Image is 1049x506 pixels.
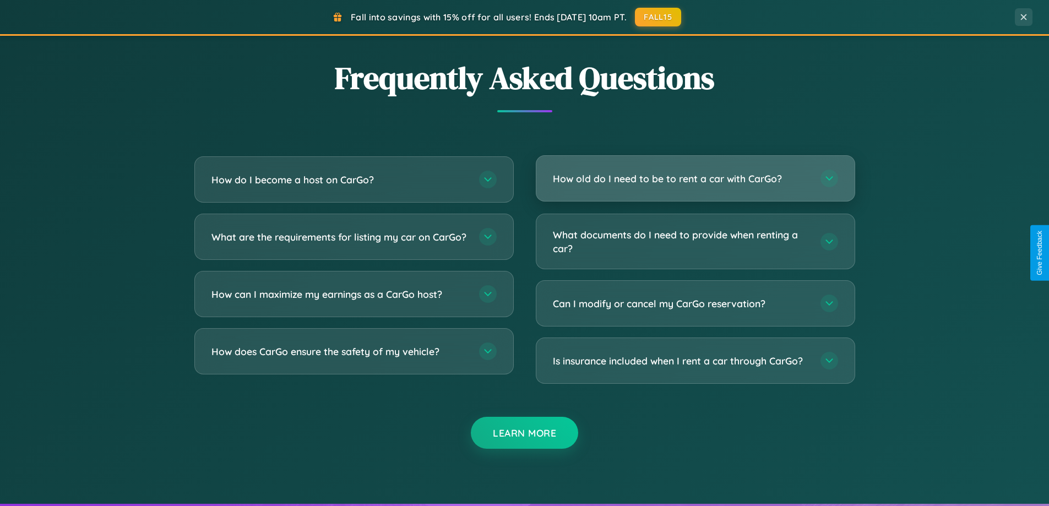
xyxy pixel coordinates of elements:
h3: Is insurance included when I rent a car through CarGo? [553,354,809,368]
h3: What documents do I need to provide when renting a car? [553,228,809,255]
h3: How can I maximize my earnings as a CarGo host? [211,287,468,301]
button: Learn More [471,417,578,449]
h3: How does CarGo ensure the safety of my vehicle? [211,345,468,358]
button: FALL15 [635,8,681,26]
div: Give Feedback [1036,231,1043,275]
h3: How old do I need to be to rent a car with CarGo? [553,172,809,186]
h3: Can I modify or cancel my CarGo reservation? [553,297,809,311]
span: Fall into savings with 15% off for all users! Ends [DATE] 10am PT. [351,12,627,23]
h2: Frequently Asked Questions [194,57,855,99]
h3: How do I become a host on CarGo? [211,173,468,187]
h3: What are the requirements for listing my car on CarGo? [211,230,468,244]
